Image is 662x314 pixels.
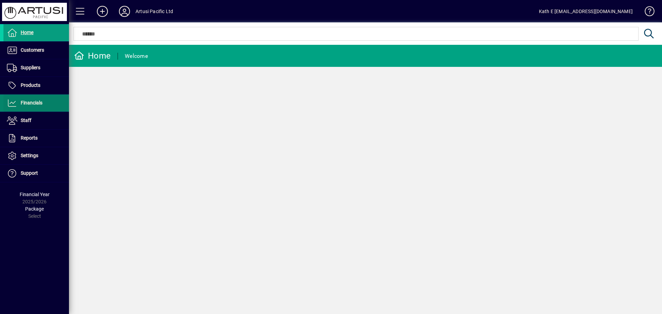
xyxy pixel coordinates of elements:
span: Support [21,170,38,176]
a: Knowledge Base [640,1,653,24]
span: Financials [21,100,42,105]
span: Package [25,206,44,212]
a: Products [3,77,69,94]
button: Profile [113,5,136,18]
div: Kath E [EMAIL_ADDRESS][DOMAIN_NAME] [539,6,633,17]
span: Home [21,30,33,35]
div: Welcome [125,51,148,62]
a: Financials [3,94,69,112]
a: Reports [3,130,69,147]
span: Suppliers [21,65,40,70]
a: Settings [3,147,69,164]
a: Suppliers [3,59,69,77]
div: Artusi Pacific Ltd [136,6,173,17]
span: Settings [21,153,38,158]
span: Financial Year [20,192,50,197]
span: Customers [21,47,44,53]
button: Add [91,5,113,18]
span: Products [21,82,40,88]
span: Reports [21,135,38,141]
a: Staff [3,112,69,129]
div: Home [74,50,111,61]
a: Customers [3,42,69,59]
a: Support [3,165,69,182]
span: Staff [21,118,31,123]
